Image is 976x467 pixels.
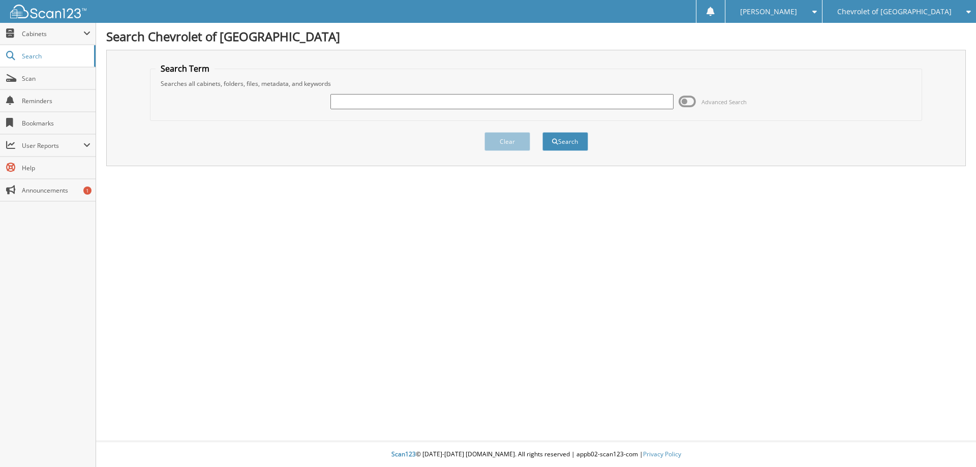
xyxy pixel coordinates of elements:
[391,450,416,458] span: Scan123
[106,28,966,45] h1: Search Chevrolet of [GEOGRAPHIC_DATA]
[22,141,83,150] span: User Reports
[542,132,588,151] button: Search
[22,29,83,38] span: Cabinets
[22,164,90,172] span: Help
[740,9,797,15] span: [PERSON_NAME]
[22,97,90,105] span: Reminders
[22,52,89,60] span: Search
[22,74,90,83] span: Scan
[22,186,90,195] span: Announcements
[156,79,917,88] div: Searches all cabinets, folders, files, metadata, and keywords
[83,186,91,195] div: 1
[22,119,90,128] span: Bookmarks
[643,450,681,458] a: Privacy Policy
[10,5,86,18] img: scan123-logo-white.svg
[484,132,530,151] button: Clear
[837,9,952,15] span: Chevrolet of [GEOGRAPHIC_DATA]
[156,63,215,74] legend: Search Term
[701,98,747,106] span: Advanced Search
[96,442,976,467] div: © [DATE]-[DATE] [DOMAIN_NAME]. All rights reserved | appb02-scan123-com |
